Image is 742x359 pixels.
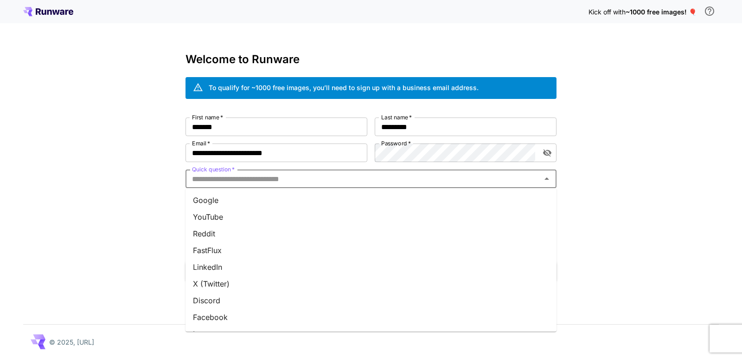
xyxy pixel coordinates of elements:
li: X (Twitter) [185,275,556,292]
label: First name [192,113,223,121]
button: In order to qualify for free credit, you need to sign up with a business email address and click ... [700,2,719,20]
p: © 2025, [URL] [49,337,94,347]
li: Instagram [185,326,556,342]
li: LinkedIn [185,259,556,275]
li: Reddit [185,225,556,242]
button: toggle password visibility [539,144,556,161]
label: Quick question [192,165,235,173]
span: Kick off with [588,8,626,16]
button: Close [540,172,553,185]
label: Email [192,139,210,147]
label: Password [381,139,411,147]
span: ~1000 free images! 🎈 [626,8,697,16]
li: Discord [185,292,556,309]
label: Last name [381,113,412,121]
li: Facebook [185,309,556,326]
div: To qualify for ~1000 free images, you’ll need to sign up with a business email address. [209,83,479,92]
h3: Welcome to Runware [185,53,556,66]
li: Google [185,192,556,209]
li: YouTube [185,209,556,225]
li: FastFlux [185,242,556,259]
